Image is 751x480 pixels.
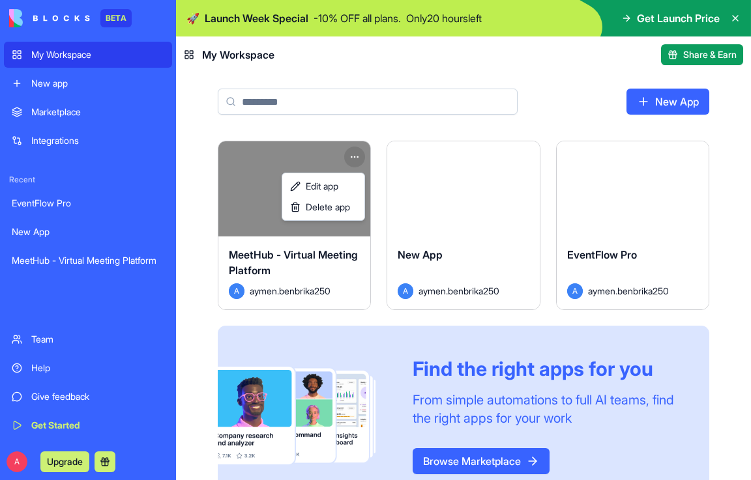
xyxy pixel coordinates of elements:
[12,225,164,238] div: New App
[306,180,338,193] span: Edit app
[4,175,172,185] span: Recent
[306,201,350,214] span: Delete app
[12,197,164,210] div: EventFlow Pro
[12,254,164,267] div: MeetHub - Virtual Meeting Platform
